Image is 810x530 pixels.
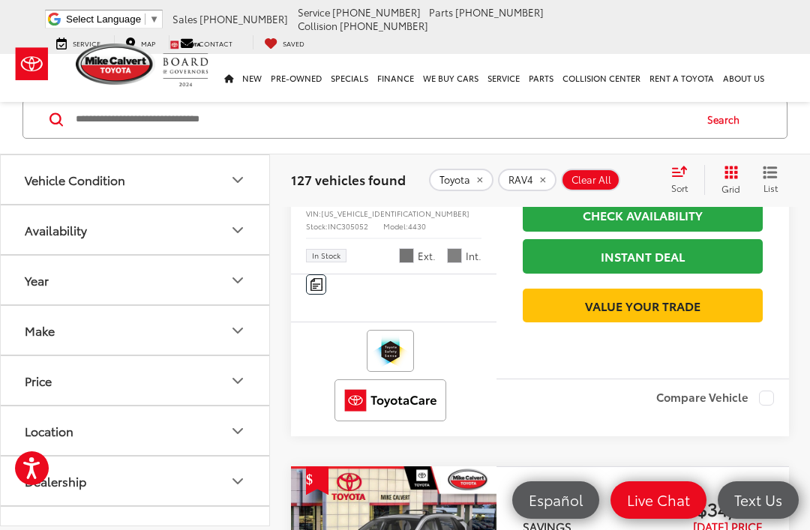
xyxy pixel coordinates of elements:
span: Parts [429,5,453,19]
span: Silver Sky Metallic [399,248,414,263]
label: Compare Vehicle [656,391,774,406]
span: [US_VEHICLE_IDENTIFICATION_NUMBER] [321,208,469,219]
span: Select Language [66,13,141,25]
span: Clear All [571,174,611,186]
span: Live Chat [619,490,697,509]
a: Instant Deal [523,239,763,273]
button: DealershipDealership [1,457,271,505]
div: Vehicle Condition [25,172,125,187]
div: Dealership [229,472,247,490]
div: Make [25,323,55,337]
span: Toyota [439,174,470,186]
span: Stock: [306,220,328,232]
div: Location [25,424,73,438]
span: Ext. [418,249,436,263]
img: ToyotaCare Mike Calvert Toyota Houston TX [337,382,443,418]
a: Live Chat [610,481,706,519]
span: In Stock [312,252,340,259]
span: RAV4 [508,174,533,186]
button: MakeMake [1,306,271,355]
span: Service [298,5,330,19]
div: Year [229,271,247,289]
button: YearYear [1,256,271,304]
span: Ash [447,248,462,263]
div: Year [25,273,49,287]
a: Parts [524,54,558,102]
a: Value Your Trade [523,289,763,322]
a: Map [114,35,166,49]
div: Location [229,422,247,440]
a: Contact [169,35,244,49]
a: Collision Center [558,54,645,102]
img: Mike Calvert Toyota [76,43,155,85]
a: Rent a Toyota [645,54,718,102]
a: Service [45,35,112,49]
span: 127 vehicles found [291,170,406,188]
span: Map [141,38,155,48]
button: List View [751,165,789,195]
button: Comments [306,274,326,295]
span: Contact [199,38,232,48]
button: Select sort value [664,165,704,195]
div: Price [25,373,52,388]
button: AvailabilityAvailability [1,205,271,254]
span: ▼ [149,13,159,25]
span: Grid [721,182,740,195]
span: Saved [283,38,304,48]
a: Finance [373,54,418,102]
div: Availability [25,223,87,237]
span: Get Price Drop Alert [306,466,328,495]
span: ​ [145,13,145,25]
span: [PHONE_NUMBER] [340,19,428,32]
button: remove Toyota [429,169,493,191]
div: Make [229,322,247,340]
button: Search [693,100,761,138]
a: New [238,54,266,102]
span: Collision [298,19,337,32]
span: Sort [671,181,688,194]
img: Toyota Safety Sense Mike Calvert Toyota Houston TX [370,333,411,369]
span: Sales [172,12,197,25]
span: Español [521,490,590,509]
button: Grid View [704,165,751,195]
a: WE BUY CARS [418,54,483,102]
div: Vehicle Condition [229,171,247,189]
a: Select Language​ [66,13,159,25]
span: [PHONE_NUMBER] [455,5,544,19]
button: remove RAV4 [498,169,556,191]
button: Vehicle ConditionVehicle Condition [1,155,271,204]
span: [PHONE_NUMBER] [199,12,288,25]
span: VIN: [306,208,321,219]
span: [PHONE_NUMBER] [332,5,421,19]
button: PricePrice [1,356,271,405]
a: Check Availability [523,198,763,232]
a: Service [483,54,524,102]
span: INC305052 [328,220,368,232]
span: 4430 [408,220,426,232]
span: Text Us [727,490,790,509]
input: Search by Make, Model, or Keyword [74,101,693,137]
div: Availability [229,221,247,239]
a: Specials [326,54,373,102]
span: Int. [466,249,481,263]
a: About Us [718,54,769,102]
a: Text Us [718,481,799,519]
button: Clear All [561,169,620,191]
span: Service [73,38,100,48]
a: My Saved Vehicles [253,35,316,49]
a: Pre-Owned [266,54,326,102]
span: Model: [383,220,408,232]
img: Comments [310,278,322,291]
a: Español [512,481,599,519]
span: List [763,181,778,194]
div: Price [229,372,247,390]
img: Toyota [4,40,60,88]
div: Dealership [25,474,86,488]
button: LocationLocation [1,406,271,455]
a: Home [220,54,238,102]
